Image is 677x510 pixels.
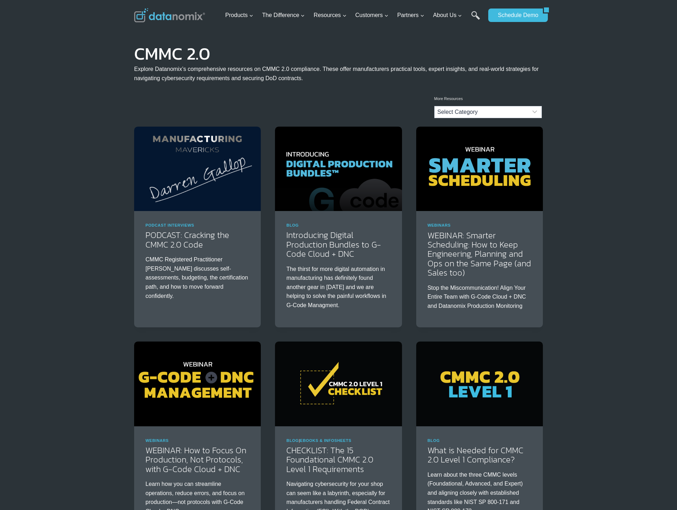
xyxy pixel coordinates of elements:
[300,438,351,443] a: eBooks & Infosheets
[286,223,299,227] a: Blog
[134,127,261,211] img: Cracking the CMMC 2.0 Code with Darren Gallop
[428,229,531,279] a: WEBINAR: Smarter Scheduling: How to Keep Engineering, Planning and Ops on the Same Page (and Sale...
[428,438,440,443] a: Blog
[355,11,388,20] span: Customers
[222,4,485,27] nav: Primary Navigation
[286,444,373,475] a: CHECKLIST: The 15 Foundational CMMC 2.0 Level 1 Requirements
[488,9,543,22] a: Schedule Demo
[145,444,246,475] a: WEBINAR: How to Focus On Production, Not Protocols, with G-Code Cloud + DNC
[471,11,480,27] a: Search
[275,127,402,211] img: Introducing Digital Production Bundles
[434,96,542,102] p: More Resources
[145,229,229,250] a: PODCAST: Cracking the CMMC 2.0 Code
[145,438,169,443] a: Webinars
[145,223,194,227] a: Podcast Interviews
[428,223,451,227] a: Webinars
[275,342,402,426] img: 15 practices focused on cyber hygiene
[397,11,424,20] span: Partners
[433,11,462,20] span: About Us
[262,11,305,20] span: The Difference
[286,265,390,310] p: The thirst for more digital automation in manufacturing has definitely found another gear in [DAT...
[428,444,523,466] a: What is Needed for CMMC 2.0 Level 1 Compliance?
[286,438,299,443] a: Blog
[134,342,261,426] img: G-Code + DNC Management
[428,283,532,311] p: Stop the Miscommunication! Align Your Entire Team with G-Code Cloud + DNC and Datanomix Productio...
[225,11,253,20] span: Products
[134,65,543,83] p: Explore Datanomix’s comprehensive resources on CMMC 2.0 compliance. These offer manufacturers pra...
[286,229,381,260] a: Introducing Digital Production Bundles to G-Code Cloud + DNC
[416,342,543,426] img: What is Needed for CMMC 2.0 Level 1 Compliance?
[286,438,351,443] span: |
[314,11,346,20] span: Resources
[145,255,249,300] p: CMMC Registered Practitioner [PERSON_NAME] discusses self-assessments, budgeting, the certificati...
[134,8,205,22] img: Datanomix
[416,127,543,211] img: Smarter Scheduling: How To Keep Engineering, Planning and Ops on the Same Page
[134,48,543,59] h1: CMMC 2.0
